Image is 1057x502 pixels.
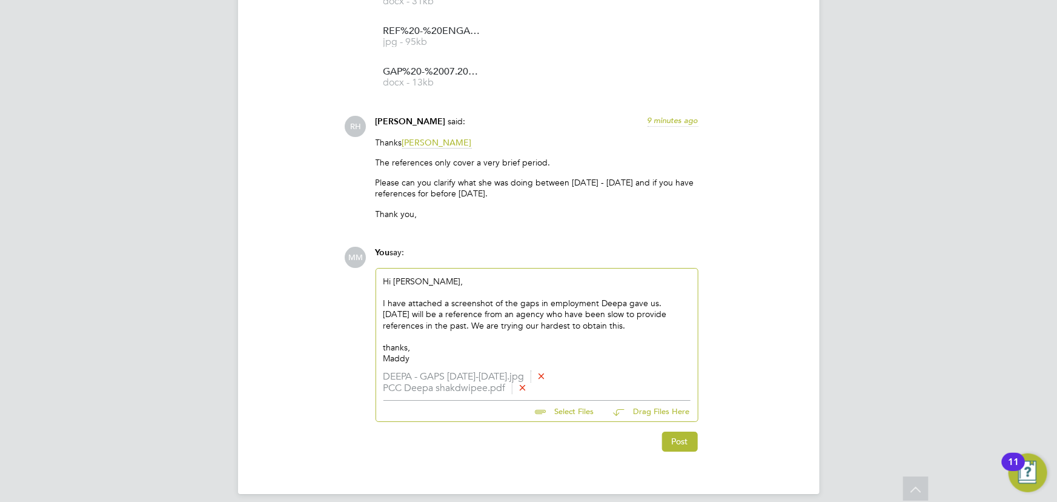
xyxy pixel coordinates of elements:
[383,371,691,383] li: DEEPA - GAPS [DATE]-[DATE].jpg
[402,137,472,149] span: [PERSON_NAME]
[383,353,691,364] div: Maddy
[376,247,698,268] div: say:
[383,27,480,47] a: REF%20-%20ENGAGE%20-%2003.2025-07.2025 jpg - 95kb
[1009,453,1047,492] button: Open Resource Center, 11 new notifications
[648,115,698,125] span: 9 minutes ago
[448,116,466,127] span: said:
[1008,462,1019,478] div: 11
[383,78,480,87] span: docx - 13kb
[383,67,480,76] span: GAP%20-%2007.2025-PRESENT
[383,67,480,87] a: GAP%20-%2007.2025-PRESENT docx - 13kb
[376,247,390,258] span: You
[383,383,691,394] li: PCC Deepa shakdwipee.pdf
[383,342,691,353] div: thanks,
[376,209,698,219] p: Thank you,
[383,309,691,330] div: [DATE] will be a reference from an agency who have been slow to provide references in the past. W...
[376,177,698,199] p: Please can you clarify what she was doing between [DATE] - [DATE] and if you have references for ...
[383,38,480,47] span: jpg - 95kb
[383,276,691,364] div: Hi [PERSON_NAME],
[383,27,480,36] span: REF%20-%20ENGAGE%20-%2003.2025-07.2025
[604,399,691,424] button: Drag Files Here
[376,116,446,127] span: [PERSON_NAME]
[376,137,698,148] p: Thanks
[383,298,691,309] div: I have attached a screenshot of the gaps in employment Deepa gave us.
[662,432,698,451] button: Post
[345,247,366,268] span: MM
[376,157,698,168] p: The references only cover a very brief period.
[345,116,366,137] span: RH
